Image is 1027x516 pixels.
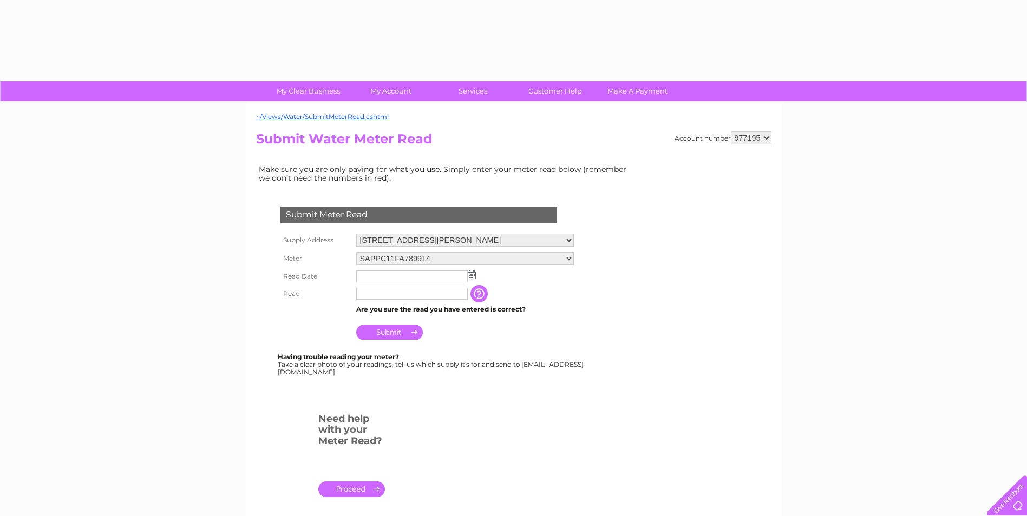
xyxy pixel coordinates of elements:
[675,131,771,144] div: Account number
[511,81,600,101] a: Customer Help
[264,81,353,101] a: My Clear Business
[278,353,585,375] div: Take a clear photo of your readings, tell us which supply it's for and send to [EMAIL_ADDRESS][DO...
[470,285,490,302] input: Information
[256,162,635,185] td: Make sure you are only paying for what you use. Simply enter your meter read below (remember we d...
[278,268,354,285] th: Read Date
[356,325,423,340] input: Submit
[354,302,577,316] td: Are you sure the read you have entered is correct?
[256,131,771,152] h2: Submit Water Meter Read
[280,207,557,223] div: Submit Meter Read
[428,81,518,101] a: Services
[593,81,682,101] a: Make A Payment
[346,81,435,101] a: My Account
[278,249,354,268] th: Meter
[278,285,354,302] th: Read
[318,481,385,497] a: .
[278,231,354,249] th: Supply Address
[318,411,385,452] h3: Need help with your Meter Read?
[278,353,399,361] b: Having trouble reading your meter?
[256,113,389,121] a: ~/Views/Water/SubmitMeterRead.cshtml
[468,270,476,279] img: ...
